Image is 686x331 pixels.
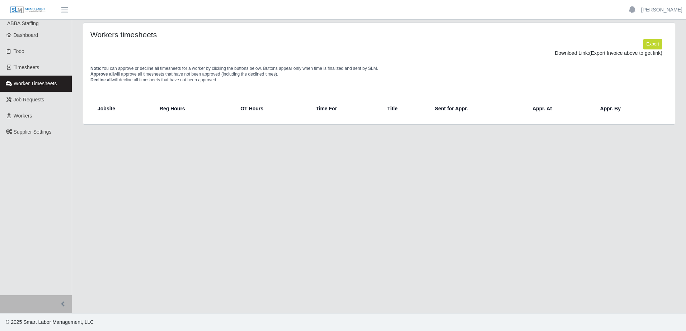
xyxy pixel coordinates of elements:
[90,72,114,77] span: Approve all
[10,6,46,14] img: SLM Logo
[595,100,665,117] th: Appr. By
[235,100,310,117] th: OT Hours
[90,30,325,39] h4: Workers timesheets
[14,64,39,70] span: Timesheets
[310,100,381,117] th: Time For
[527,100,594,117] th: Appr. At
[154,100,235,117] th: Reg Hours
[93,100,154,117] th: Jobsite
[7,20,39,26] span: ABBA Staffing
[643,39,662,49] button: Export
[90,66,102,71] span: Note:
[6,319,94,325] span: © 2025 Smart Labor Management, LLC
[589,50,662,56] span: (Export Invoice above to get link)
[14,32,38,38] span: Dashboard
[641,6,682,14] a: [PERSON_NAME]
[14,81,57,86] span: Worker Timesheets
[14,97,44,102] span: Job Requests
[14,48,24,54] span: Todo
[14,113,32,119] span: Workers
[90,77,112,82] span: Decline all
[96,49,662,57] div: Download Link:
[90,66,668,83] p: You can approve or decline all timesheets for a worker by clicking the buttons below. Buttons app...
[429,100,527,117] th: Sent for Appr.
[14,129,52,135] span: Supplier Settings
[381,100,429,117] th: Title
